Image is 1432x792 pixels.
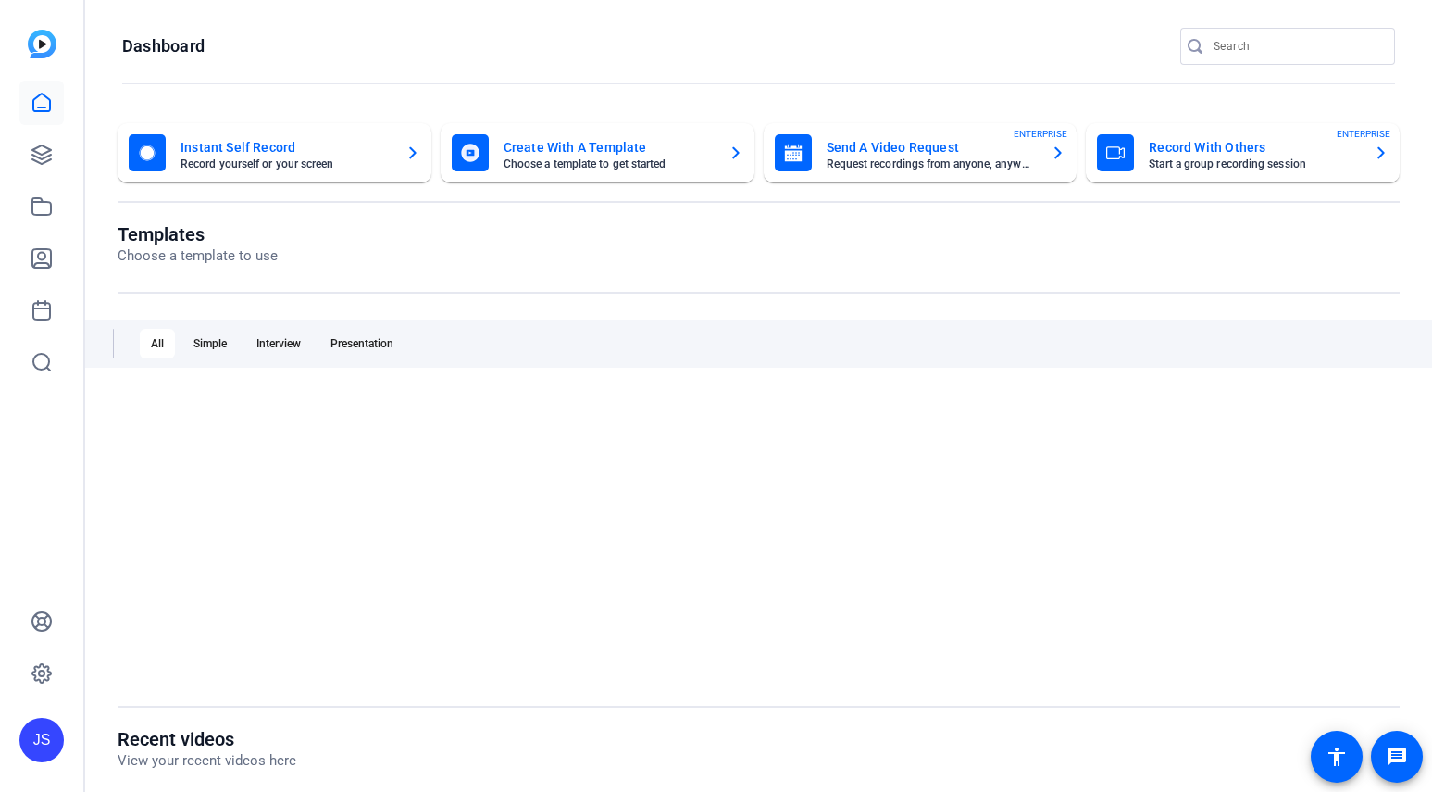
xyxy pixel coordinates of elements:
mat-card-title: Record With Others [1149,136,1359,158]
button: Record With OthersStart a group recording sessionENTERPRISE [1086,123,1400,182]
p: View your recent videos here [118,750,296,772]
img: blue-gradient.svg [28,30,56,58]
button: Send A Video RequestRequest recordings from anyone, anywhereENTERPRISE [764,123,1077,182]
input: Search [1214,35,1380,57]
button: Create With A TemplateChoose a template to get started [441,123,754,182]
mat-card-title: Create With A Template [504,136,714,158]
div: Interview [245,329,312,358]
span: ENTERPRISE [1337,127,1390,141]
button: Instant Self RecordRecord yourself or your screen [118,123,431,182]
div: Simple [182,329,238,358]
mat-card-subtitle: Request recordings from anyone, anywhere [827,158,1037,170]
div: JS [19,718,64,762]
h1: Templates [118,223,278,245]
mat-card-title: Instant Self Record [181,136,391,158]
p: Choose a template to use [118,245,278,267]
mat-icon: message [1386,746,1408,768]
mat-icon: accessibility [1326,746,1348,768]
mat-card-subtitle: Record yourself or your screen [181,158,391,170]
div: All [140,329,175,358]
mat-card-subtitle: Choose a template to get started [504,158,714,170]
mat-card-title: Send A Video Request [827,136,1037,158]
mat-card-subtitle: Start a group recording session [1149,158,1359,170]
h1: Recent videos [118,728,296,750]
div: Presentation [319,329,405,358]
h1: Dashboard [122,35,205,57]
span: ENTERPRISE [1014,127,1067,141]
